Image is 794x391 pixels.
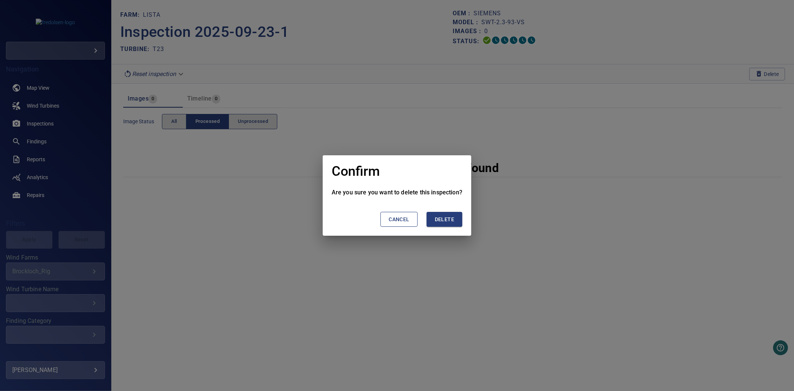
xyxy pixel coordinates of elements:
h1: Confirm [332,164,380,179]
p: Are you sure you want to delete this inspection? [332,188,462,197]
button: Cancel [380,212,417,227]
span: Cancel [389,215,409,224]
span: Delete [435,215,454,224]
button: Delete [427,212,462,227]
